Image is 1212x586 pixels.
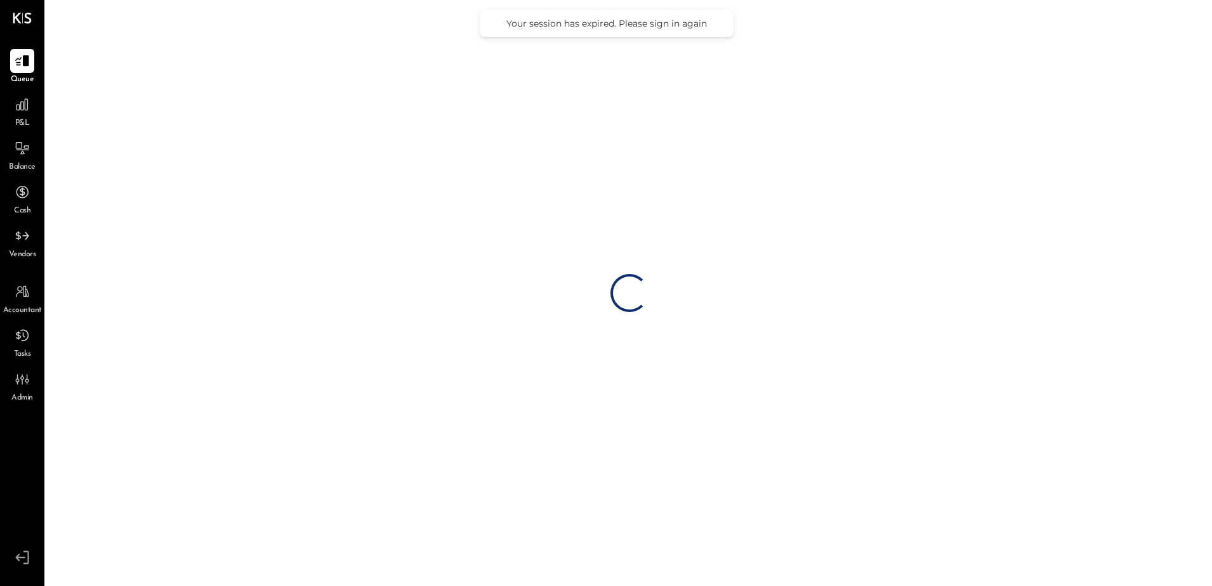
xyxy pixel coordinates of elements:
a: Accountant [1,280,44,316]
a: Admin [1,367,44,404]
a: Cash [1,180,44,217]
span: Tasks [14,349,31,360]
span: Queue [11,74,34,86]
span: Cash [14,205,30,217]
span: Vendors [9,249,36,261]
a: Balance [1,136,44,173]
a: Queue [1,49,44,86]
div: Your session has expired. Please sign in again [492,18,721,29]
span: Accountant [3,305,42,316]
span: Admin [11,393,33,404]
a: P&L [1,93,44,129]
a: Tasks [1,323,44,360]
a: Vendors [1,224,44,261]
span: P&L [15,118,30,129]
span: Balance [9,162,36,173]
